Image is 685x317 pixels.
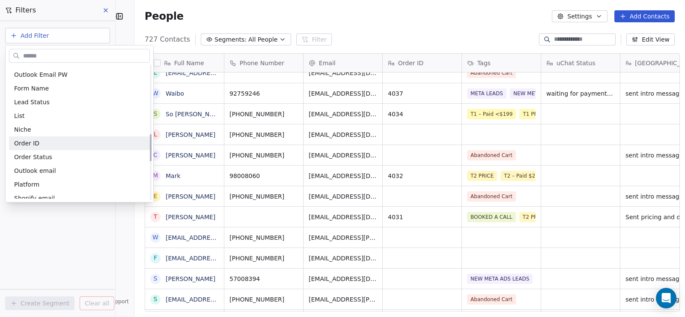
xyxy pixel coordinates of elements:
span: Order Status [14,153,52,161]
span: Lead Status [14,98,50,106]
span: Outlook Email PW [14,70,68,79]
span: Order ID [14,139,39,148]
span: Niche [14,125,31,134]
span: Outlook email [14,166,56,175]
span: Shopify email [14,194,55,202]
span: Form Name [14,84,49,93]
span: List [14,112,24,120]
span: Platform [14,180,39,189]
